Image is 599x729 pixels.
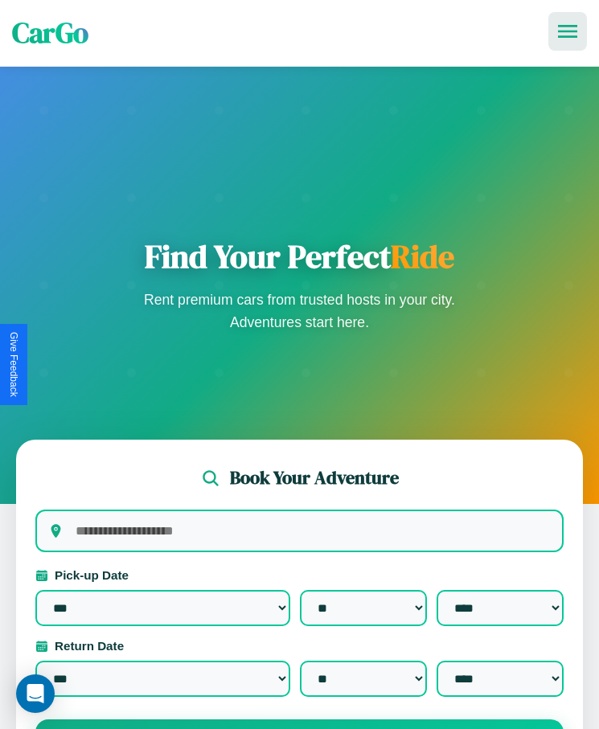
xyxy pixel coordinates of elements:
div: Open Intercom Messenger [16,674,55,713]
span: Ride [391,235,454,278]
span: CarGo [12,14,88,52]
label: Pick-up Date [35,568,564,582]
label: Return Date [35,639,564,653]
div: Give Feedback [8,332,19,397]
h2: Book Your Adventure [230,465,399,490]
p: Rent premium cars from trusted hosts in your city. Adventures start here. [139,289,461,334]
h1: Find Your Perfect [139,237,461,276]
